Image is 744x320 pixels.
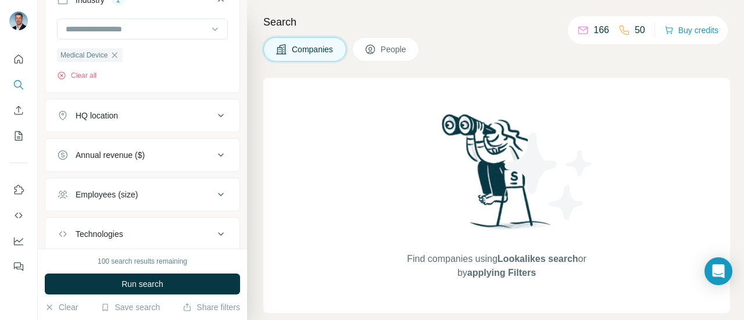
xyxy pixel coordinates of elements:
[9,12,28,30] img: Avatar
[101,301,160,313] button: Save search
[292,44,334,55] span: Companies
[98,256,187,267] div: 100 search results remaining
[60,50,108,60] span: Medical Device
[76,149,145,161] div: Annual revenue ($)
[9,205,28,226] button: Use Surfe API
[263,14,730,30] h4: Search
[76,189,138,200] div: Employees (size)
[9,179,28,200] button: Use Surfe on LinkedIn
[45,301,78,313] button: Clear
[45,141,239,169] button: Annual revenue ($)
[9,125,28,146] button: My lists
[76,228,123,240] div: Technologies
[45,181,239,208] button: Employees (size)
[664,22,718,38] button: Buy credits
[497,124,602,229] img: Surfe Illustration - Stars
[9,256,28,277] button: Feedback
[498,254,578,264] span: Lookalikes search
[381,44,407,55] span: People
[45,274,240,294] button: Run search
[45,102,239,130] button: HQ location
[9,100,28,121] button: Enrich CSV
[704,257,732,285] div: Open Intercom Messenger
[593,23,609,37] p: 166
[467,268,536,278] span: applying Filters
[57,70,96,81] button: Clear all
[437,111,557,240] img: Surfe Illustration - Woman searching with binoculars
[635,23,645,37] p: 50
[9,231,28,251] button: Dashboard
[9,74,28,95] button: Search
[183,301,240,313] button: Share filters
[121,278,163,290] span: Run search
[9,49,28,70] button: Quick start
[45,220,239,248] button: Technologies
[403,252,589,280] span: Find companies using or by
[76,110,118,121] div: HQ location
